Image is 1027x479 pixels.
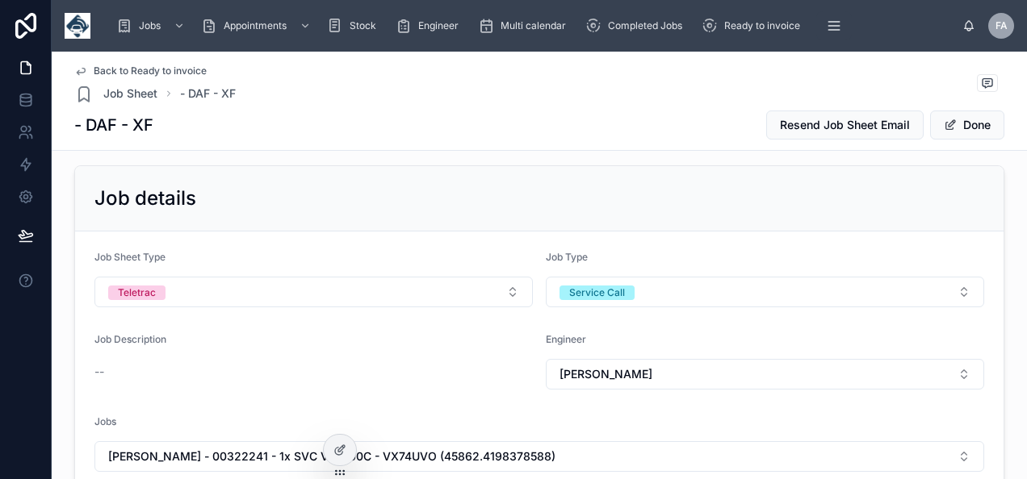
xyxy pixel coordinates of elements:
span: Jobs [94,415,116,427]
h2: Job details [94,185,196,211]
span: Completed Jobs [608,19,682,32]
span: Job Description [94,333,166,345]
button: Done [930,110,1004,140]
span: Resend Job Sheet Email [780,117,910,133]
span: Job Type [546,251,588,263]
span: [PERSON_NAME] - 00322241 - 1x SVC VT5500C - VX74UVO (45862.4198378588) [108,448,555,464]
span: Multi calendar [501,19,566,32]
button: Resend Job Sheet Email [766,110,924,140]
span: Jobs [139,19,161,32]
a: - DAF - XF [180,85,236,102]
span: FA [996,19,1008,32]
span: Job Sheet Type [94,251,166,263]
a: Appointments [196,11,319,40]
img: App logo [65,13,90,39]
span: Job Sheet [103,85,157,102]
span: -- [94,364,104,380]
a: Ready to invoice [697,11,811,40]
a: Completed Jobs [581,11,694,40]
div: Teletrac [118,285,156,300]
h1: - DAF - XF [74,114,153,136]
span: Stock [350,19,376,32]
span: [PERSON_NAME] [560,366,652,382]
a: Back to Ready to invoice [74,65,207,77]
a: Multi calendar [473,11,577,40]
div: scrollable content [103,8,962,44]
span: Engineer [546,333,586,345]
button: Select Button [546,277,984,307]
button: Select Button [94,277,533,307]
a: Engineer [391,11,470,40]
div: Service Call [569,285,625,300]
button: Select Button [546,359,984,389]
span: Ready to invoice [724,19,800,32]
a: Stock [322,11,388,40]
a: Job Sheet [74,84,157,103]
button: Select Button [94,441,984,472]
span: Appointments [224,19,287,32]
span: Back to Ready to invoice [94,65,207,77]
span: Engineer [418,19,459,32]
a: Jobs [111,11,193,40]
